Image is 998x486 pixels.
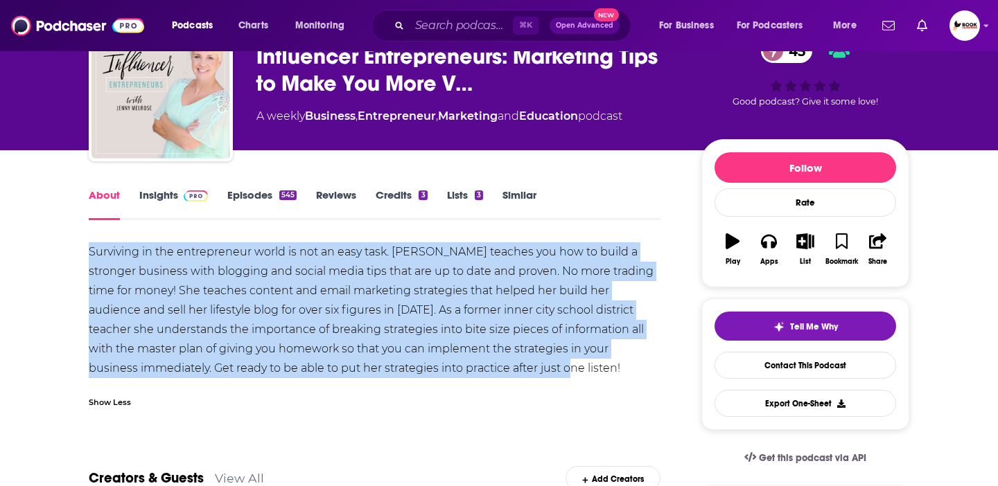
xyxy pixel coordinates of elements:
span: Tell Me Why [790,321,838,332]
img: Podchaser - Follow, Share and Rate Podcasts [11,12,144,39]
a: Get this podcast via API [733,441,877,475]
a: Business [305,109,356,123]
a: About [89,188,120,220]
div: 3 [475,190,483,200]
a: Credits3 [376,188,427,220]
span: For Business [659,16,714,35]
div: 3 [419,190,427,200]
button: open menu [728,15,823,37]
button: open menu [823,15,874,37]
span: For Podcasters [737,16,803,35]
button: Show profile menu [949,10,980,41]
input: Search podcasts, credits, & more... [410,15,513,37]
button: Share [860,224,896,274]
div: List [800,258,811,266]
a: Similar [502,188,536,220]
span: Charts [238,16,268,35]
button: Play [715,224,751,274]
span: , [436,109,438,123]
img: User Profile [949,10,980,41]
button: Open AdvancedNew [550,17,620,34]
button: tell me why sparkleTell Me Why [715,312,896,341]
a: Charts [229,15,277,37]
a: Show notifications dropdown [911,14,933,37]
span: Get this podcast via API [759,452,866,464]
div: Play [726,258,740,266]
a: Marketing [438,109,498,123]
span: , [356,109,358,123]
button: Follow [715,152,896,183]
a: Education [519,109,578,123]
span: Monitoring [295,16,344,35]
button: open menu [649,15,731,37]
a: Lists3 [447,188,483,220]
div: Search podcasts, credits, & more... [385,10,645,42]
span: New [594,8,619,21]
button: Bookmark [823,224,859,274]
span: More [833,16,857,35]
span: and [498,109,519,123]
a: View All [215,471,264,485]
img: Podchaser Pro [184,190,208,201]
button: Apps [751,224,787,274]
span: Podcasts [172,16,213,35]
a: Entrepreneur [358,109,436,123]
span: ⌘ K [513,17,539,35]
span: Logged in as BookLaunchers [949,10,980,41]
div: Share [868,258,887,266]
img: tell me why sparkle [773,321,785,332]
button: open menu [286,15,362,37]
div: Apps [760,258,778,266]
span: Open Advanced [556,22,613,29]
a: Show notifications dropdown [877,14,900,37]
div: Rate [715,188,896,217]
a: InsightsPodchaser Pro [139,188,208,220]
div: 545 [279,190,297,200]
a: Contact This Podcast [715,352,896,379]
div: 45Good podcast? Give it some love! [701,30,909,116]
a: Episodes545 [227,188,297,220]
div: Bookmark [825,258,858,266]
button: open menu [162,15,231,37]
span: Good podcast? Give it some love! [733,96,878,107]
img: Influencer Entrepreneurs: Marketing Tips to Make You More Visible [91,20,230,159]
div: Surviving in the entrepreneur world is not an easy task. [PERSON_NAME] teaches you how to build a... [89,242,660,378]
a: Reviews [316,188,356,220]
div: A weekly podcast [256,108,622,125]
button: Export One-Sheet [715,390,896,417]
button: List [787,224,823,274]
